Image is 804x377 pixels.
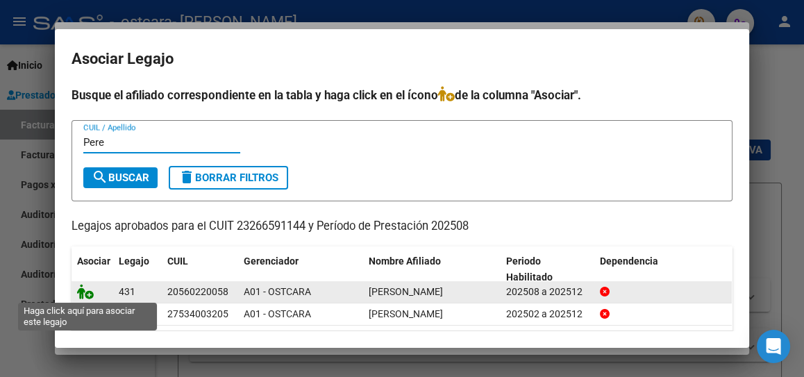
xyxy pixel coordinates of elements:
[244,286,311,297] span: A01 - OSTCARA
[369,286,443,297] span: PEREZ EMIR ANDRES
[169,166,288,190] button: Borrar Filtros
[83,167,158,188] button: Buscar
[757,330,790,363] div: Open Intercom Messenger
[72,246,113,292] datatable-header-cell: Asociar
[92,169,108,185] mat-icon: search
[119,286,135,297] span: 431
[92,171,149,184] span: Buscar
[238,246,363,292] datatable-header-cell: Gerenciador
[167,306,228,322] div: 27534003205
[119,255,149,267] span: Legajo
[162,246,238,292] datatable-header-cell: CUIL
[594,246,732,292] datatable-header-cell: Dependencia
[178,171,278,184] span: Borrar Filtros
[72,86,732,104] h4: Busque el afiliado correspondiente en la tabla y haga click en el ícono de la columna "Asociar".
[506,306,589,322] div: 202502 a 202512
[600,255,658,267] span: Dependencia
[501,246,594,292] datatable-header-cell: Periodo Habilitado
[167,255,188,267] span: CUIL
[244,255,299,267] span: Gerenciador
[72,331,732,366] div: 2 registros
[244,308,311,319] span: A01 - OSTCARA
[506,284,589,300] div: 202508 a 202512
[178,169,195,185] mat-icon: delete
[72,46,732,72] h2: Asociar Legajo
[119,308,135,319] span: 271
[113,246,162,292] datatable-header-cell: Legajo
[363,246,501,292] datatable-header-cell: Nombre Afiliado
[167,284,228,300] div: 20560220058
[77,255,110,267] span: Asociar
[506,255,553,283] span: Periodo Habilitado
[72,218,732,235] p: Legajos aprobados para el CUIT 23266591144 y Período de Prestación 202508
[369,308,443,319] span: BARROS DANEI NAIARA
[369,255,441,267] span: Nombre Afiliado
